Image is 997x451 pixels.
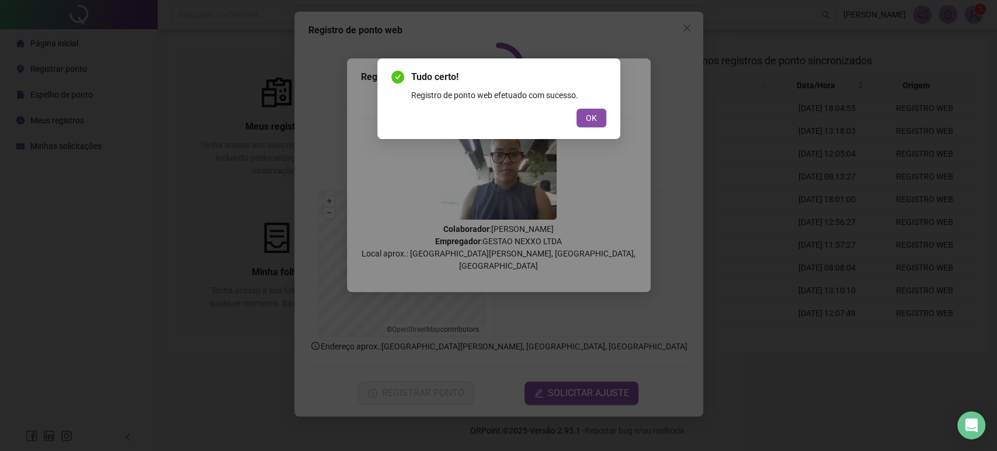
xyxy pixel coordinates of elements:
span: Tudo certo! [411,70,606,84]
span: check-circle [391,71,404,84]
div: Registro de ponto web efetuado com sucesso. [411,89,606,102]
span: OK [586,112,597,124]
button: OK [576,109,606,127]
div: Open Intercom Messenger [957,411,985,439]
